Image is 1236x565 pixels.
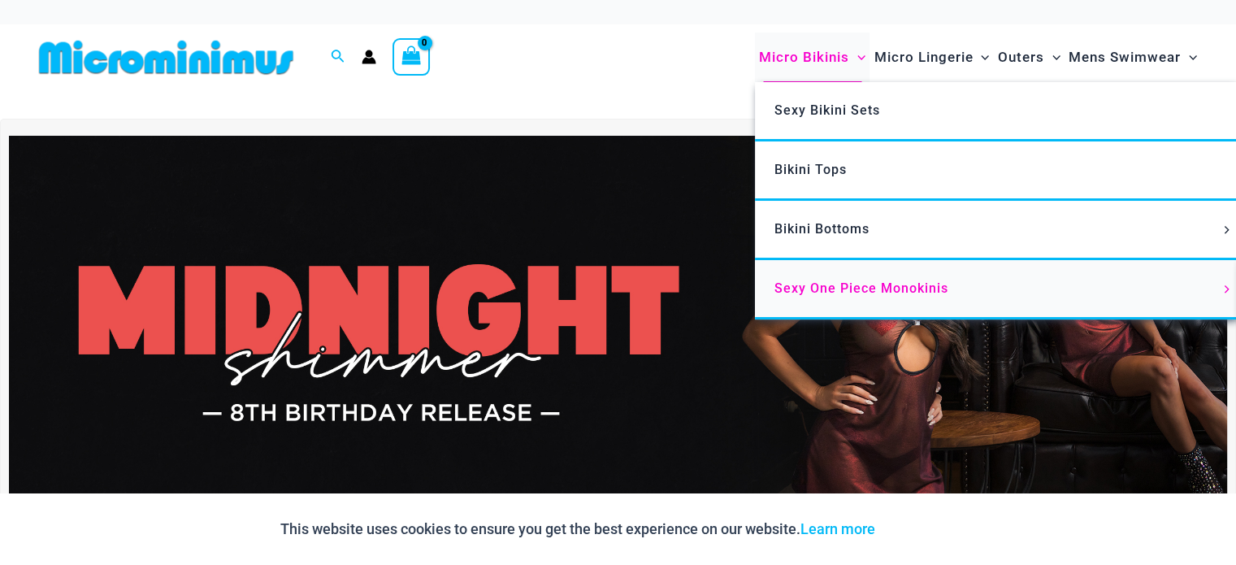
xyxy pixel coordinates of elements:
img: Midnight Shimmer Red Dress [9,136,1227,550]
span: Micro Lingerie [874,37,973,78]
span: Micro Bikinis [759,37,849,78]
span: Sexy One Piece Monokinis [774,280,948,296]
span: Menu Toggle [1181,37,1197,78]
a: Micro BikinisMenu ToggleMenu Toggle [755,33,870,82]
span: Outers [998,37,1044,78]
span: Mens Swimwear [1069,37,1181,78]
p: This website uses cookies to ensure you get the best experience on our website. [280,517,875,541]
span: Bikini Tops [774,162,847,177]
img: MM SHOP LOGO FLAT [33,39,300,76]
a: Learn more [800,520,875,537]
a: Micro LingerieMenu ToggleMenu Toggle [870,33,993,82]
span: Menu Toggle [1218,226,1236,234]
a: Account icon link [362,50,376,64]
span: Menu Toggle [1218,285,1236,293]
a: Search icon link [331,47,345,67]
nav: Site Navigation [752,30,1203,85]
span: Menu Toggle [973,37,989,78]
a: Mens SwimwearMenu ToggleMenu Toggle [1065,33,1201,82]
span: Sexy Bikini Sets [774,102,880,118]
span: Menu Toggle [849,37,865,78]
a: OutersMenu ToggleMenu Toggle [994,33,1065,82]
span: Bikini Bottoms [774,221,870,237]
span: Menu Toggle [1044,37,1060,78]
button: Accept [887,510,956,549]
a: View Shopping Cart, empty [392,38,430,76]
